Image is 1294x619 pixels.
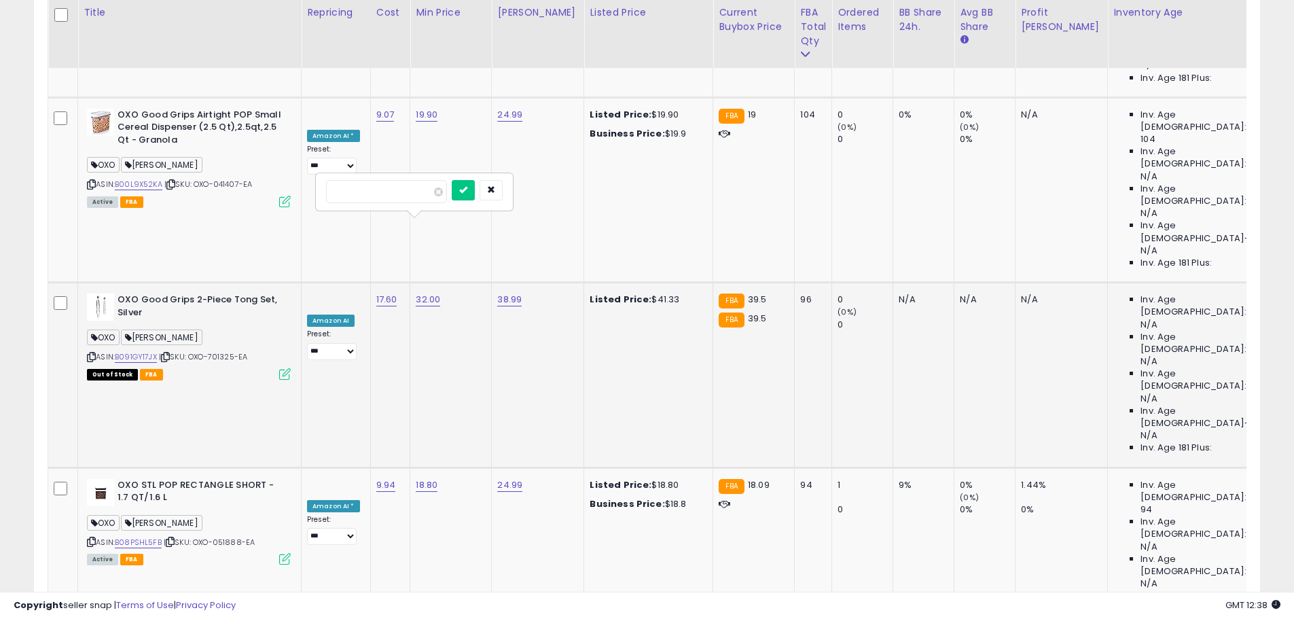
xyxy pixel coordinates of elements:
div: 0 [838,319,893,331]
div: Min Price [416,5,486,20]
div: Profit [PERSON_NAME] [1021,5,1102,34]
div: $19.9 [590,128,702,140]
a: 24.99 [497,108,522,122]
div: Repricing [307,5,365,20]
span: N/A [1140,207,1157,219]
span: Inv. Age [DEMOGRAPHIC_DATA]: [1140,553,1265,578]
a: 32.00 [416,293,440,306]
small: (0%) [838,306,857,317]
b: Listed Price: [590,293,651,306]
b: OXO Good Grips 2-Piece Tong Set, Silver [118,294,283,322]
span: Inv. Age [DEMOGRAPHIC_DATA]: [1140,109,1265,133]
span: | SKU: OXO-701325-EA [159,351,247,362]
span: FBA [120,196,143,208]
small: FBA [719,479,744,494]
b: OXO STL POP RECTANGLE SHORT - 1.7 QT/1.6 L [118,479,283,508]
a: B08PSHL5FB [115,537,162,548]
div: 0 [838,109,893,121]
small: (0%) [960,122,979,132]
div: Ordered Items [838,5,887,34]
b: Listed Price: [590,478,651,491]
a: B00L9X52KA [115,179,162,190]
div: [PERSON_NAME] [497,5,578,20]
div: 0% [1021,503,1107,516]
b: Business Price: [590,127,664,140]
div: Amazon AI * [307,130,360,142]
span: Inv. Age [DEMOGRAPHIC_DATA]: [1140,145,1265,170]
a: 24.99 [497,478,522,492]
div: $18.8 [590,498,702,510]
small: Avg BB Share. [960,34,968,46]
div: Inventory Age [1113,5,1270,20]
div: ASIN: [87,294,291,378]
span: Inv. Age 181 Plus: [1140,442,1212,454]
div: 1 [838,479,893,491]
span: 104 [1140,133,1155,145]
div: Current Buybox Price [719,5,789,34]
div: Amazon AI [307,315,355,327]
div: 1.44% [1021,479,1107,491]
small: FBA [719,313,744,328]
span: Inv. Age [DEMOGRAPHIC_DATA]: [1140,368,1265,392]
div: FBA Total Qty [800,5,826,48]
span: N/A [1140,541,1157,553]
a: Privacy Policy [176,599,236,612]
a: 19.90 [416,108,437,122]
div: 96 [800,294,821,306]
a: Terms of Use [116,599,174,612]
span: Inv. Age [DEMOGRAPHIC_DATA]: [1140,479,1265,503]
div: 104 [800,109,821,121]
span: All listings currently available for purchase on Amazon [87,554,118,565]
span: [PERSON_NAME] [121,515,202,531]
div: 0 [838,294,893,306]
div: N/A [1021,109,1097,121]
div: Preset: [307,145,360,175]
div: $18.80 [590,479,702,491]
a: 18.80 [416,478,437,492]
span: Inv. Age 181 Plus: [1140,72,1212,84]
div: BB Share 24h. [899,5,948,34]
span: OXO [87,330,120,345]
img: 51nyt6-HA-L._SL40_.jpg [87,109,114,136]
span: All listings that are currently out of stock and unavailable for purchase on Amazon [87,369,138,381]
img: 41e80c-pDYL._SL40_.jpg [87,479,114,506]
span: 94 [1140,503,1152,516]
div: $41.33 [590,294,702,306]
div: N/A [899,294,943,306]
div: Avg BB Share [960,5,1009,34]
div: 0% [960,479,1015,491]
span: OXO [87,157,120,173]
span: Inv. Age [DEMOGRAPHIC_DATA]: [1140,516,1265,540]
span: N/A [1140,429,1157,442]
span: Inv. Age [DEMOGRAPHIC_DATA]-180: [1140,219,1265,244]
span: [PERSON_NAME] [121,157,202,173]
b: Listed Price: [590,108,651,121]
div: Preset: [307,330,360,360]
div: 9% [899,479,943,491]
div: N/A [960,294,1005,306]
span: Inv. Age [DEMOGRAPHIC_DATA]: [1140,183,1265,207]
img: 31nnuLOIV1L._SL40_.jpg [87,294,114,321]
small: (0%) [960,492,979,503]
div: Preset: [307,515,360,546]
b: Business Price: [590,497,664,510]
span: | SKU: OXO-051888-EA [164,537,255,548]
span: N/A [1140,171,1157,183]
div: Amazon AI * [307,500,360,512]
span: N/A [1140,319,1157,331]
span: 19 [748,108,756,121]
a: 9.94 [376,478,396,492]
span: N/A [1140,393,1157,405]
span: 2025-08-15 12:38 GMT [1225,599,1280,612]
small: FBA [719,294,744,308]
span: N/A [1140,355,1157,368]
div: seller snap | | [14,599,236,612]
span: All listings currently available for purchase on Amazon [87,196,118,208]
div: Cost [376,5,405,20]
div: Title [84,5,295,20]
span: 39.5 [748,293,767,306]
span: Inv. Age 181 Plus: [1140,257,1212,269]
strong: Copyright [14,599,63,612]
div: 0% [899,109,943,121]
span: Inv. Age [DEMOGRAPHIC_DATA]: [1140,294,1265,318]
